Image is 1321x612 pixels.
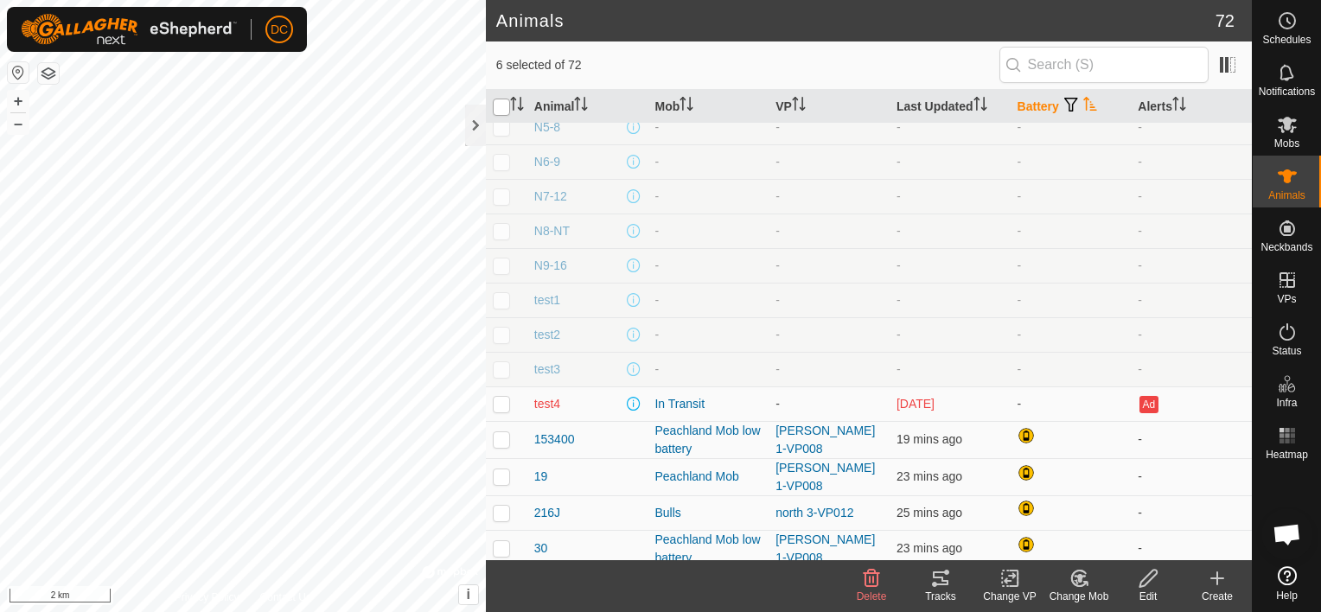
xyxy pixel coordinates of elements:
span: test2 [534,326,560,344]
a: Contact Us [260,590,311,605]
div: - [654,326,762,344]
span: test1 [534,291,560,309]
div: - [654,153,762,171]
div: Peachland Mob low battery [654,422,762,458]
app-display-virtual-paddock-transition: - [775,224,780,238]
a: north 3-VP012 [775,506,853,520]
div: - [654,222,762,240]
span: Infra [1276,398,1297,408]
th: Animal [527,90,648,124]
span: 72 [1216,8,1235,34]
td: - [1131,421,1252,458]
button: Map Layers [38,63,59,84]
span: test3 [534,360,560,379]
span: N6-9 [534,153,560,171]
td: - [1011,386,1132,421]
p-sorticon: Activate to sort [792,99,806,113]
div: Peachland Mob [654,468,762,486]
td: - [1131,214,1252,248]
p-sorticon: Activate to sort [680,99,693,113]
div: Peachland Mob low battery [654,531,762,567]
div: Tracks [906,589,975,604]
span: N8-NT [534,222,570,240]
span: - [897,362,901,376]
a: Privacy Policy [175,590,239,605]
a: [PERSON_NAME] 1-VP008 [775,461,875,493]
a: [PERSON_NAME] 1-VP008 [775,532,875,564]
span: Schedules [1262,35,1311,45]
span: 29 Sept 2025, 2:05 pm [897,397,935,411]
div: - [654,291,762,309]
div: - [654,257,762,275]
td: - [1011,283,1132,317]
div: Edit [1114,589,1183,604]
th: Last Updated [890,90,1011,124]
span: N5-8 [534,118,560,137]
app-display-virtual-paddock-transition: - [775,328,780,341]
th: VP [769,90,890,124]
a: [PERSON_NAME] 1-VP008 [775,424,875,456]
button: Reset Map [8,62,29,83]
img: Gallagher Logo [21,14,237,45]
app-display-virtual-paddock-transition: - [775,189,780,203]
a: Help [1253,559,1321,608]
td: - [1131,110,1252,144]
span: test4 [534,395,560,413]
th: Battery [1011,90,1132,124]
span: DC [271,21,288,39]
span: Status [1272,346,1301,356]
td: - [1131,352,1252,386]
th: Mob [648,90,769,124]
td: - [1131,179,1252,214]
span: - [897,120,901,134]
div: Change VP [975,589,1044,604]
span: - [897,293,901,307]
span: Neckbands [1260,242,1312,252]
div: Change Mob [1044,589,1114,604]
button: Ad [1139,396,1158,413]
span: - [897,189,901,203]
span: - [897,155,901,169]
span: 11 Oct 2025, 8:10 am [897,432,962,446]
td: - [1131,530,1252,567]
td: - [1131,317,1252,352]
span: Delete [857,590,887,602]
td: - [1011,317,1132,352]
div: - [654,118,762,137]
td: - [1131,248,1252,283]
div: Open chat [1261,508,1313,560]
td: - [1011,352,1132,386]
td: - [1011,214,1132,248]
input: Search (S) [999,47,1209,83]
app-display-virtual-paddock-transition: - [775,397,780,411]
span: 19 [534,468,548,486]
p-sorticon: Activate to sort [973,99,987,113]
td: - [1011,179,1132,214]
span: Help [1276,590,1298,601]
div: Create [1183,589,1252,604]
td: - [1131,495,1252,530]
p-sorticon: Activate to sort [510,99,524,113]
span: N9-16 [534,257,567,275]
span: 216J [534,504,560,522]
td: - [1131,144,1252,179]
td: - [1011,110,1132,144]
span: 6 selected of 72 [496,56,999,74]
p-sorticon: Activate to sort [574,99,588,113]
span: - [897,224,901,238]
button: – [8,113,29,134]
td: - [1011,144,1132,179]
td: - [1131,458,1252,495]
span: 11 Oct 2025, 8:04 am [897,506,962,520]
td: - [1131,283,1252,317]
app-display-virtual-paddock-transition: - [775,258,780,272]
span: i [467,587,470,602]
p-sorticon: Activate to sort [1172,99,1186,113]
span: Animals [1268,190,1305,201]
app-display-virtual-paddock-transition: - [775,362,780,376]
button: + [8,91,29,112]
div: Bulls [654,504,762,522]
span: 30 [534,539,548,558]
span: N7-12 [534,188,567,206]
h2: Animals [496,10,1216,31]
